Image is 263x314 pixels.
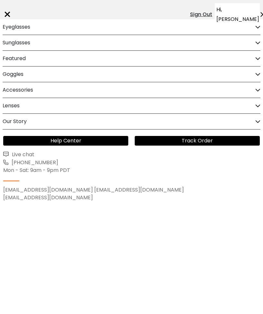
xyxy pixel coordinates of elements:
[94,186,184,194] a: [EMAIL_ADDRESS][DOMAIN_NAME]
[10,159,58,166] span: [PHONE_NUMBER]
[3,19,30,35] h2: Eyeglasses
[3,136,128,146] a: Help Center
[3,82,33,98] h2: Accessories
[3,35,30,50] h2: Sunglasses
[3,114,27,129] h2: Our Story
[3,67,23,82] h2: Goggles
[216,5,259,24] span: Hi, [PERSON_NAME]
[3,158,260,166] a: [PHONE_NUMBER]
[3,166,260,174] div: Mon - Sat: 9am - 9pm PDT
[3,98,20,113] h2: Lenses
[3,186,93,194] a: [EMAIL_ADDRESS][DOMAIN_NAME]
[190,11,212,18] div: Sign Out
[3,5,12,24] div: ×
[135,136,260,146] a: Track Order
[3,51,26,66] h2: Featured
[3,194,93,202] a: [EMAIL_ADDRESS][DOMAIN_NAME]
[10,151,34,158] span: Live chat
